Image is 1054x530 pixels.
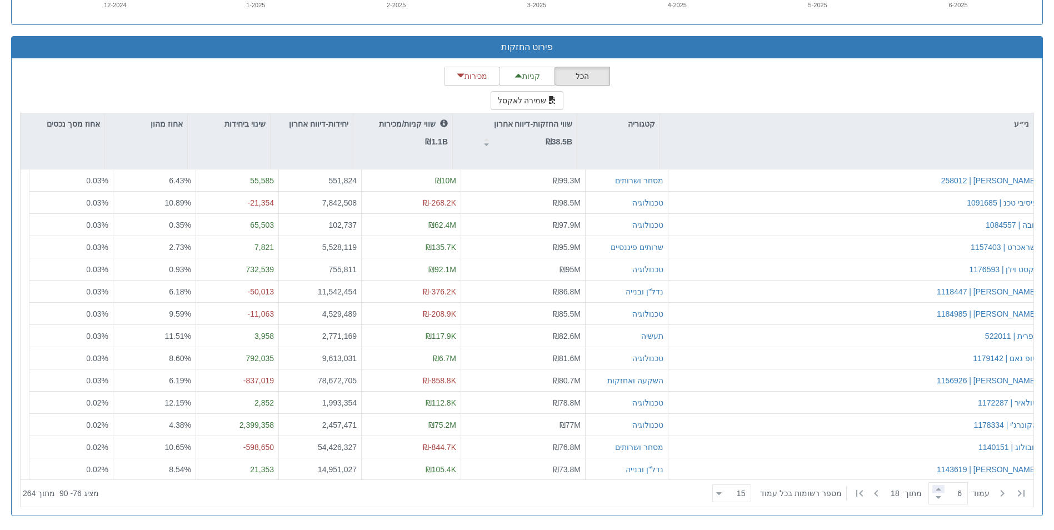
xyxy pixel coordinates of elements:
[941,175,1037,186] button: [PERSON_NAME] | 258012
[641,330,663,341] button: תעשיה
[34,219,108,230] div: 0.03%
[283,419,357,430] div: 2,457,471
[972,488,990,499] span: ‏עמוד
[34,286,108,297] div: 0.03%
[283,441,357,452] div: 54,426,327
[973,352,1037,363] div: טופ גאם | 1179142
[423,376,456,384] span: ₪-858.8K
[577,113,660,134] div: קטגוריה
[201,397,274,408] div: 2,852
[423,309,456,318] span: ₪-208.9K
[553,242,581,251] span: ₪95.9M
[151,118,183,130] p: אחוז מהון
[118,241,191,252] div: 2.73 %
[283,397,357,408] div: 1,993,354
[283,263,357,274] div: 755,811
[491,91,564,110] button: שמירה לאקסל
[632,308,663,319] div: טכנולוגיה
[553,331,581,340] span: ₪82.6M
[118,441,191,452] div: 10.65 %
[973,419,1037,430] button: אקונרג'י | 1178334
[423,198,456,207] span: ₪-268.2K
[632,419,663,430] button: טכנולוגיה
[201,330,274,341] div: 3,958
[937,308,1037,319] button: [PERSON_NAME] | 1184985
[34,308,108,319] div: 0.03%
[986,219,1037,230] button: נובה | 1084557
[34,175,108,186] div: 0.03%
[387,2,406,8] text: 2-2025
[967,197,1037,208] button: פיסיבי טכנ | 1091685
[34,374,108,386] div: 0.03%
[808,2,827,8] text: 5-2025
[201,419,274,430] div: 2,399,358
[737,488,750,499] div: 15
[435,176,456,185] span: ₪10M
[118,352,191,363] div: 8.60 %
[560,420,581,429] span: ₪77M
[118,175,191,186] div: 6.43 %
[201,197,274,208] div: -21,354
[632,397,663,408] button: טכנולוגיה
[553,220,581,229] span: ₪97.9M
[118,219,191,230] div: 0.35 %
[20,42,1034,52] h3: פירוט החזקות
[499,67,555,86] button: קניות
[428,420,456,429] span: ₪75.2M
[118,397,191,408] div: 12.15 %
[970,263,1038,274] button: נקסט ויז'ן | 1176593
[553,376,581,384] span: ₪80.7M
[937,463,1037,474] button: [PERSON_NAME] | 1143619
[428,264,456,273] span: ₪92.1M
[937,374,1037,386] button: [PERSON_NAME] | 1156926
[632,263,663,274] button: טכנולוגיה
[23,481,99,506] div: ‏מציג 76 - 90 ‏ מתוך 264
[428,220,456,229] span: ₪62.4M
[546,137,572,146] strong: ₪38.5B
[283,197,357,208] div: 7,842,508
[985,330,1037,341] button: כפרית | 522011
[379,118,448,130] p: שווי קניות/מכירות
[560,264,581,273] span: ₪95M
[494,118,572,130] p: שווי החזקות-דיווח אחרון
[611,241,663,252] div: שרותים פיננסיים
[555,67,610,86] button: הכל
[444,67,500,86] button: מכירות
[224,118,266,130] p: שינוי ביחידות
[423,442,456,451] span: ₪-844.7K
[632,352,663,363] button: טכנולוגיה
[553,198,581,207] span: ₪98.5M
[527,2,546,8] text: 3-2025
[283,308,357,319] div: 4,529,489
[615,441,663,452] div: מסחר ושרותים
[201,441,274,452] div: -598,650
[626,286,663,297] button: נדל"ן ובנייה
[283,352,357,363] div: 9,613,031
[426,242,456,251] span: ₪135.7K
[553,176,581,185] span: ₪99.3M
[553,442,581,451] span: ₪76.8M
[283,286,357,297] div: 11,542,454
[283,463,357,474] div: 14,951,027
[948,2,967,8] text: 6-2025
[553,353,581,362] span: ₪81.6M
[201,263,274,274] div: 732,539
[201,175,274,186] div: 55,585
[34,330,108,341] div: 0.03%
[626,463,663,474] button: נדל"ן ובנייה
[615,175,663,186] button: מסחר ושרותים
[104,2,126,8] text: 12-2024
[34,197,108,208] div: 0.03%
[971,241,1037,252] button: ישראכרט | 1157403
[632,197,663,208] button: טכנולוגיה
